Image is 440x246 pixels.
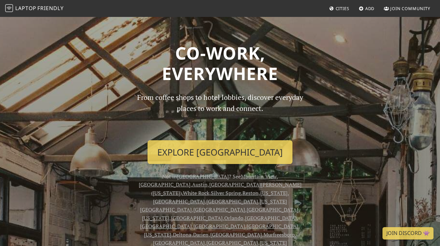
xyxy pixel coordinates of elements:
a: Silver Spring [211,189,241,197]
p: From coffee shops to hotel lobbies, discover everyday places to work and connect. [131,92,309,135]
a: [US_STATE] [144,231,171,238]
a: Cities [327,3,352,14]
a: [GEOGRAPHIC_DATA] [247,206,298,213]
a: [US_STATE] [260,189,288,197]
a: [GEOGRAPHIC_DATA] [177,173,229,180]
a: [GEOGRAPHIC_DATA] [206,198,258,205]
a: Reston [242,189,259,197]
a: [GEOGRAPHIC_DATA] [245,214,297,222]
a: Darien [193,231,209,238]
a: White Rock [183,189,209,197]
a: [GEOGRAPHIC_DATA] [193,223,245,230]
a: [GEOGRAPHIC_DATA][PERSON_NAME] ([US_STATE]) [151,181,302,197]
a: Austin [192,181,208,188]
a: [GEOGRAPHIC_DATA] [247,223,298,230]
span: Cities [336,6,349,11]
span: Friendly [37,5,63,12]
a: Explore [GEOGRAPHIC_DATA] [148,140,292,164]
a: Add [356,3,377,14]
a: [GEOGRAPHIC_DATA] [153,198,205,205]
span: Join Community [390,6,430,11]
img: LaptopFriendly [5,4,13,12]
a: Murfreesboro [264,231,295,238]
a: Deltona [173,231,191,238]
span: Add [365,6,375,11]
a: Join Community [381,3,433,14]
a: LaptopFriendly LaptopFriendly [5,3,64,14]
span: Laptop [15,5,36,12]
a: [GEOGRAPHIC_DATA] [139,181,190,188]
a: [GEOGRAPHIC_DATA] [193,206,245,213]
a: Join Discord 👾 [382,227,434,239]
h1: Co-work, Everywhere [39,43,401,84]
a: Orlando [224,214,243,222]
a: Mountain View [241,173,277,180]
a: [GEOGRAPHIC_DATA] [171,214,223,222]
a: [GEOGRAPHIC_DATA] [140,223,192,230]
a: [US_STATE] [142,214,169,222]
a: [GEOGRAPHIC_DATA] [210,231,262,238]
